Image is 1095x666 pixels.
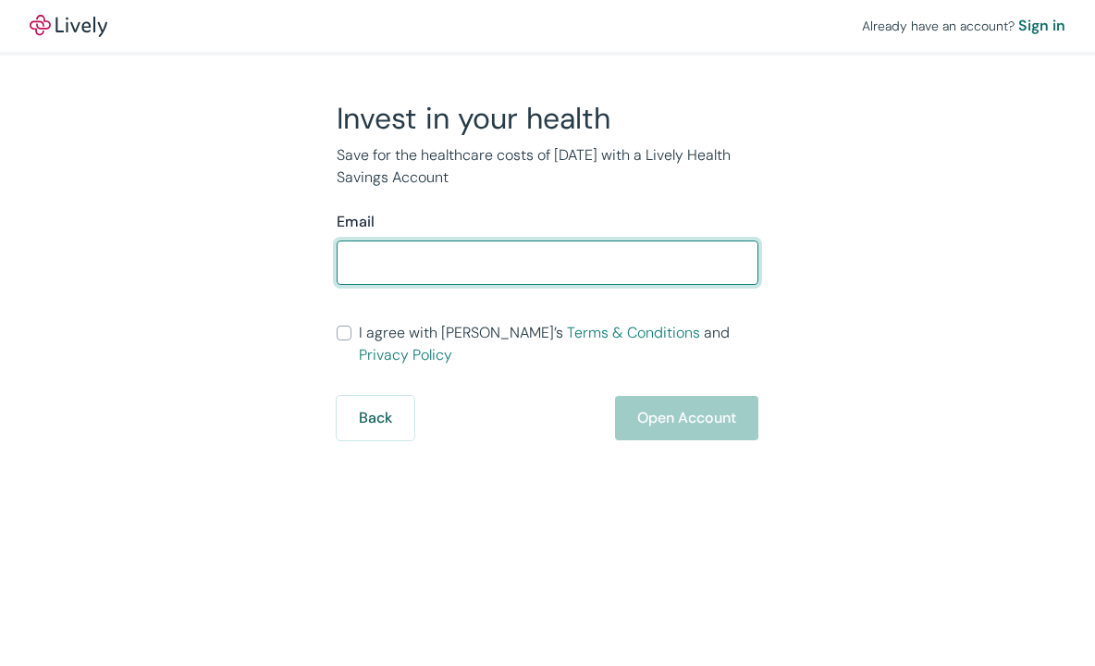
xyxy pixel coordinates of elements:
[337,100,758,137] h2: Invest in your health
[862,15,1065,37] div: Already have an account?
[337,144,758,189] p: Save for the healthcare costs of [DATE] with a Lively Health Savings Account
[1018,15,1065,37] a: Sign in
[359,322,758,366] span: I agree with [PERSON_NAME]’s and
[337,396,414,440] button: Back
[567,323,700,342] a: Terms & Conditions
[359,345,452,364] a: Privacy Policy
[30,15,107,37] a: LivelyLively
[337,211,375,233] label: Email
[30,15,107,37] img: Lively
